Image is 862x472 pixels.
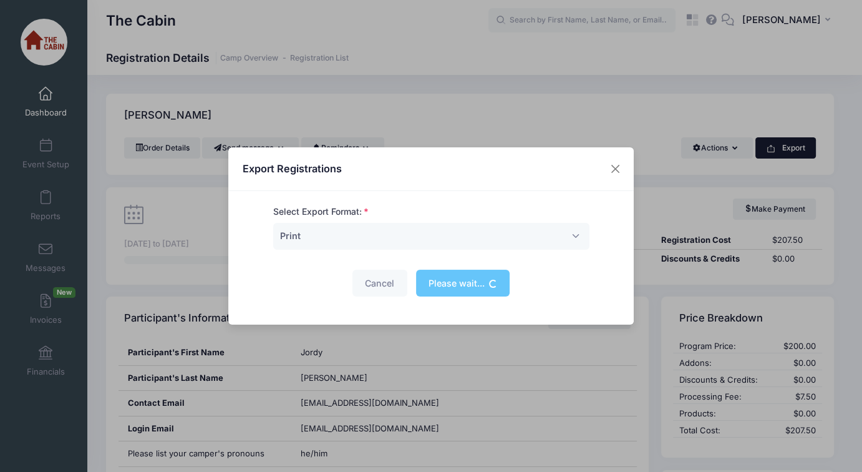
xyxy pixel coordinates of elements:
span: Print [273,223,589,250]
h4: Export Registrations [243,161,342,176]
span: Print [280,229,301,242]
button: Cancel [352,270,407,297]
label: Select Export Format: [273,205,369,219]
button: Close [604,158,627,180]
